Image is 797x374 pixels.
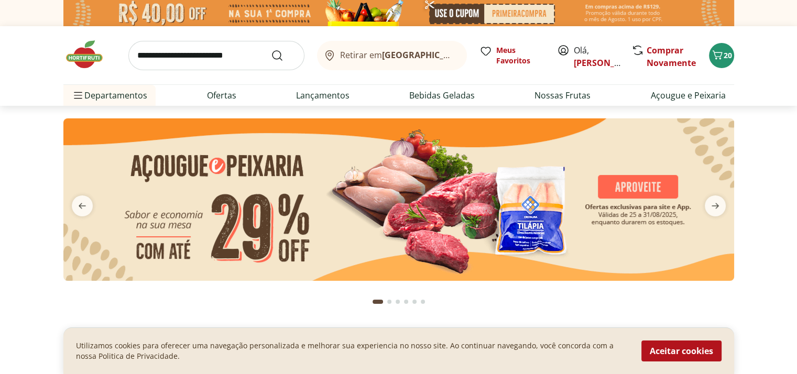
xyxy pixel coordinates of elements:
button: Go to page 4 from fs-carousel [402,289,410,314]
a: Açougue e Peixaria [650,89,725,102]
span: Meus Favoritos [496,45,544,66]
p: Utilizamos cookies para oferecer uma navegação personalizada e melhorar sua experiencia no nosso ... [76,340,629,361]
button: Current page from fs-carousel [370,289,385,314]
a: Lançamentos [296,89,350,102]
button: Carrinho [709,43,734,68]
button: Menu [72,83,84,108]
button: previous [63,195,101,216]
span: Departamentos [72,83,147,108]
a: Ofertas [207,89,236,102]
span: Olá, [574,44,620,69]
button: Retirar em[GEOGRAPHIC_DATA]/[GEOGRAPHIC_DATA] [317,41,467,70]
button: Go to page 2 from fs-carousel [385,289,394,314]
a: [PERSON_NAME] [574,57,642,69]
span: 20 [724,50,732,60]
img: açougue [63,118,734,281]
a: Bebidas Geladas [409,89,475,102]
button: Go to page 5 from fs-carousel [410,289,419,314]
a: Comprar Novamente [647,45,696,69]
button: Go to page 3 from fs-carousel [394,289,402,314]
button: Aceitar cookies [641,340,722,361]
button: next [696,195,734,216]
span: Retirar em [340,50,456,60]
img: Hortifruti [63,39,116,70]
a: Nossas Frutas [534,89,591,102]
button: Go to page 6 from fs-carousel [419,289,427,314]
a: Meus Favoritos [479,45,544,66]
input: search [128,41,304,70]
b: [GEOGRAPHIC_DATA]/[GEOGRAPHIC_DATA] [382,49,559,61]
button: Submit Search [271,49,296,62]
